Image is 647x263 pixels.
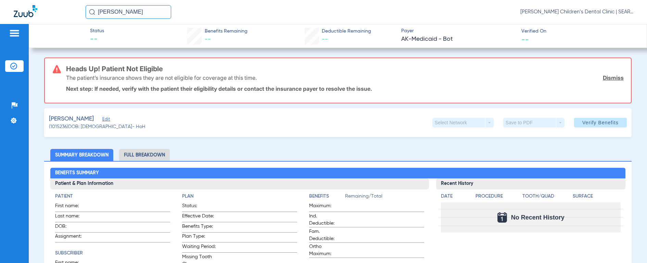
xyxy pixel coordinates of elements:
[89,9,95,15] img: Search Icon
[50,178,429,189] h3: Patient & Plan Information
[182,213,216,222] span: Effective Date:
[205,28,248,35] span: Benefits Remaining
[49,123,145,130] span: (1015236) DOB: [DEMOGRAPHIC_DATA] - HoH
[309,228,343,242] span: Fam. Deductible:
[521,36,529,43] span: --
[309,193,345,200] h4: Benefits
[182,193,297,200] h4: Plan
[401,27,516,35] span: Payer
[322,28,371,35] span: Deductible Remaining
[573,193,621,202] app-breakdown-title: Surface
[309,213,343,227] span: Ind. Deductible:
[511,214,564,221] span: No Recent History
[66,85,624,92] p: Next step: If needed, verify with the patient their eligibility details or contact the insurance ...
[436,178,625,189] h3: Recent History
[475,193,520,202] app-breakdown-title: Procedure
[86,5,171,19] input: Search for patients
[613,230,647,263] iframe: Chat Widget
[309,243,343,258] span: Ortho Maximum:
[182,243,216,252] span: Waiting Period:
[520,9,633,15] span: [PERSON_NAME] Children’s Dental Clinic | SEARHC
[14,5,37,17] img: Zuub Logo
[50,168,626,179] h2: Benefits Summary
[205,36,211,42] span: --
[102,117,109,123] span: Edit
[90,35,104,45] span: --
[50,149,113,161] li: Summary Breakdown
[182,202,216,212] span: Status:
[582,120,619,125] span: Verify Benefits
[401,35,516,43] span: AK-Medicaid - Bot
[441,193,470,202] app-breakdown-title: Date
[497,212,507,223] img: Calendar
[119,149,170,161] li: Full Breakdown
[49,115,94,123] span: [PERSON_NAME]
[441,193,470,200] h4: Date
[574,118,627,127] button: Verify Benefits
[182,233,216,242] span: Plan Type:
[573,193,621,200] h4: Surface
[53,65,61,73] img: error-icon
[55,193,170,200] h4: Patient
[522,193,570,200] h4: Tooth/Quad
[55,223,89,232] span: DOB:
[309,202,343,212] span: Maximum:
[90,27,104,35] span: Status
[55,213,89,222] span: Last name:
[55,202,89,212] span: First name:
[55,250,170,257] h4: Subscriber
[603,74,624,81] a: Dismiss
[182,223,216,232] span: Benefits Type:
[322,36,328,42] span: --
[521,28,636,35] span: Verified On
[55,233,89,242] span: Assignment:
[9,29,20,37] img: hamburger-icon
[522,193,570,202] app-breakdown-title: Tooth/Quad
[66,74,257,81] p: The patient’s insurance shows they are not eligible for coverage at this time.
[66,65,624,72] h3: Heads Up! Patient Not Eligible
[475,193,520,200] h4: Procedure
[309,193,345,202] app-breakdown-title: Benefits
[345,193,424,202] span: Remaining/Total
